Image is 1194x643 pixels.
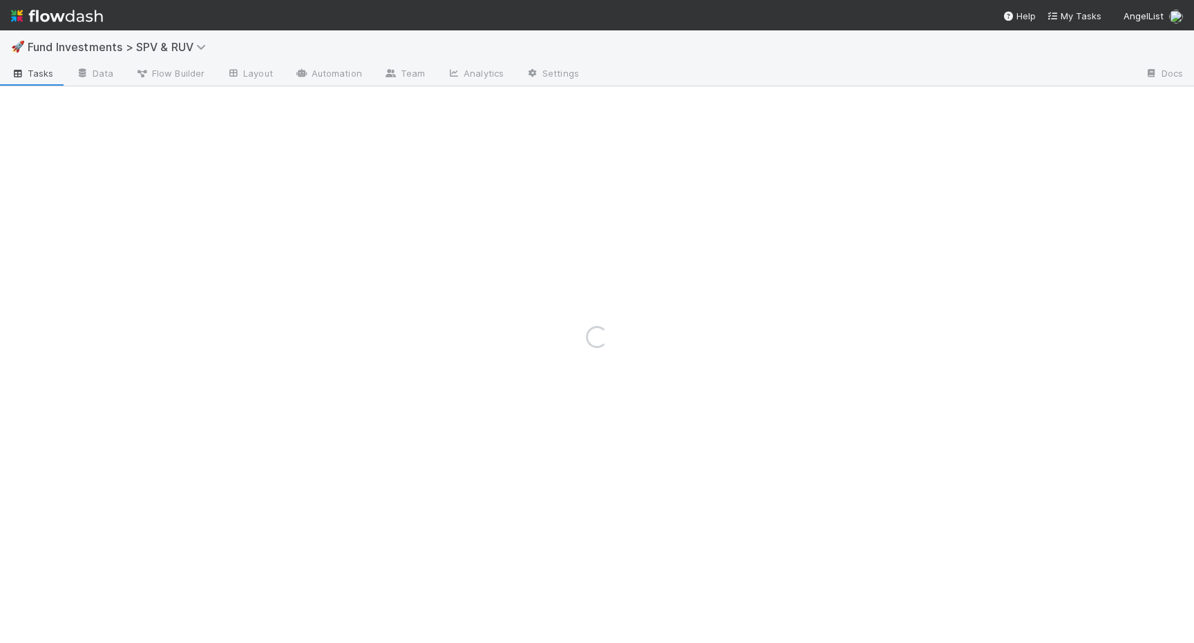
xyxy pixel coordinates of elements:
[1169,10,1183,23] img: avatar_15e6a745-65a2-4f19-9667-febcb12e2fc8.png
[1047,9,1101,23] a: My Tasks
[1124,10,1164,21] span: AngelList
[1003,9,1036,23] div: Help
[11,4,103,28] img: logo-inverted-e16ddd16eac7371096b0.svg
[1047,10,1101,21] span: My Tasks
